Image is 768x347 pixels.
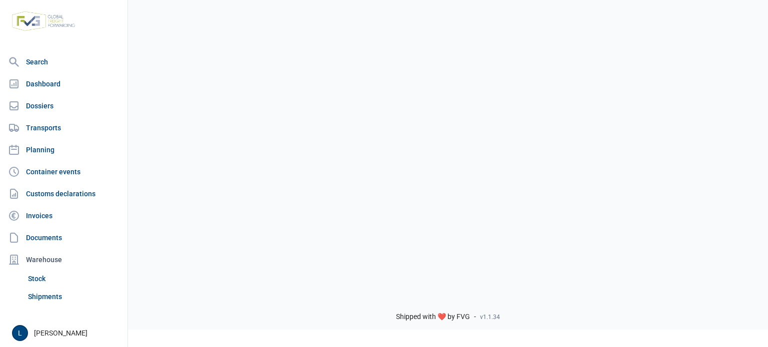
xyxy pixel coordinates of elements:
[24,288,123,306] a: Shipments
[4,74,123,94] a: Dashboard
[4,118,123,138] a: Transports
[12,325,28,341] button: L
[474,313,476,322] span: -
[480,313,500,321] span: v1.1.34
[4,228,123,248] a: Documents
[4,96,123,116] a: Dossiers
[4,52,123,72] a: Search
[4,250,123,270] div: Warehouse
[24,270,123,288] a: Stock
[4,184,123,204] a: Customs declarations
[4,140,123,160] a: Planning
[8,7,79,35] img: FVG - Global freight forwarding
[396,313,470,322] span: Shipped with ❤️ by FVG
[4,162,123,182] a: Container events
[4,206,123,226] a: Invoices
[12,325,121,341] div: [PERSON_NAME]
